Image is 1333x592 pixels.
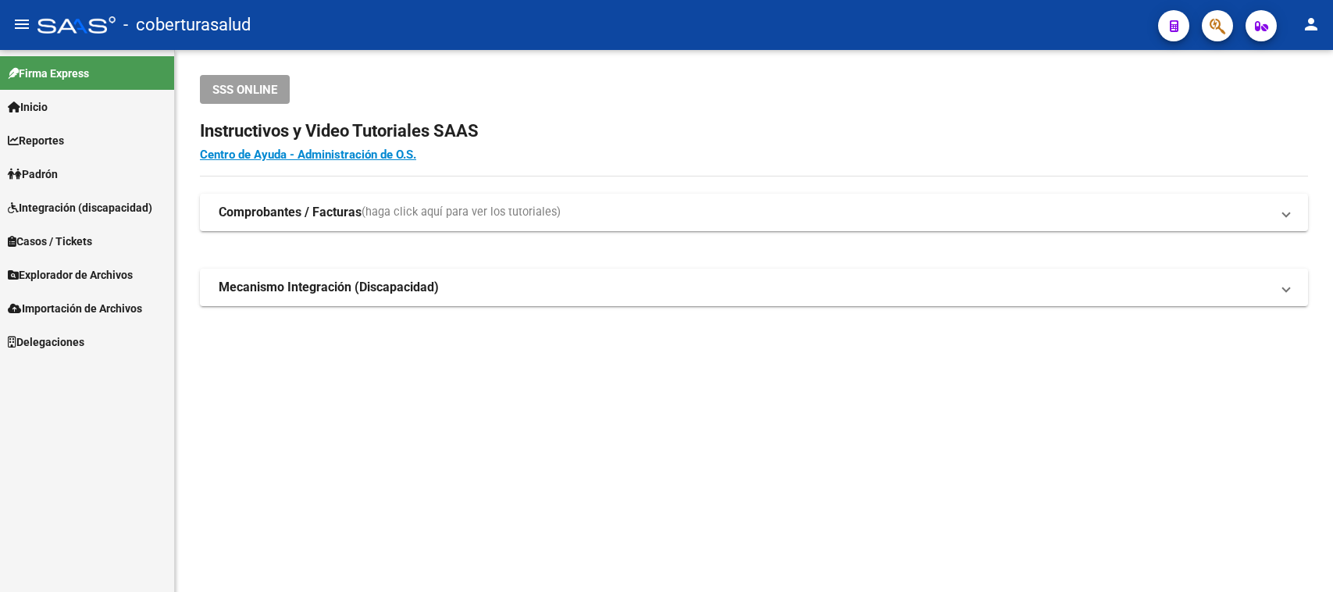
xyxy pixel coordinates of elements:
iframe: Intercom live chat [1280,539,1317,576]
mat-expansion-panel-header: Comprobantes / Facturas(haga click aquí para ver los tutoriales) [200,194,1308,231]
span: Integración (discapacidad) [8,199,152,216]
span: Reportes [8,132,64,149]
span: Padrón [8,166,58,183]
span: Delegaciones [8,333,84,351]
mat-icon: person [1302,15,1321,34]
button: SSS ONLINE [200,75,290,104]
mat-icon: menu [12,15,31,34]
strong: Mecanismo Integración (Discapacidad) [219,279,439,296]
strong: Comprobantes / Facturas [219,204,362,221]
span: Firma Express [8,65,89,82]
span: Importación de Archivos [8,300,142,317]
span: (haga click aquí para ver los tutoriales) [362,204,561,221]
mat-expansion-panel-header: Mecanismo Integración (Discapacidad) [200,269,1308,306]
span: Explorador de Archivos [8,266,133,284]
span: Inicio [8,98,48,116]
span: SSS ONLINE [212,83,277,97]
span: - coberturasalud [123,8,251,42]
span: Casos / Tickets [8,233,92,250]
h2: Instructivos y Video Tutoriales SAAS [200,116,1308,146]
a: Centro de Ayuda - Administración de O.S. [200,148,416,162]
